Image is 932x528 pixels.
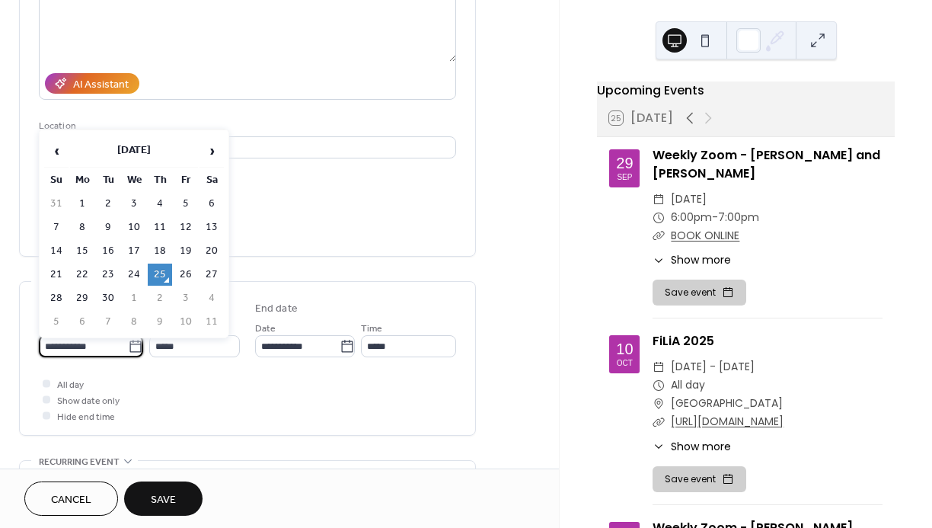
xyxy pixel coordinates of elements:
[122,193,146,215] td: 3
[671,414,784,429] a: [URL][DOMAIN_NAME]
[653,209,665,227] div: ​
[597,82,895,100] div: Upcoming Events
[70,264,94,286] td: 22
[70,311,94,333] td: 6
[255,321,276,337] span: Date
[653,395,665,413] div: ​
[24,482,118,516] button: Cancel
[653,376,665,395] div: ​
[671,190,707,209] span: [DATE]
[653,413,665,431] div: ​
[122,169,146,191] th: We
[70,135,198,168] th: [DATE]
[122,311,146,333] td: 8
[653,190,665,209] div: ​
[174,193,198,215] td: 5
[148,193,172,215] td: 4
[199,311,224,333] td: 11
[174,264,198,286] td: 26
[96,240,120,262] td: 16
[96,264,120,286] td: 23
[653,439,665,455] div: ​
[44,287,69,309] td: 28
[44,311,69,333] td: 5
[653,146,880,182] a: Weekly Zoom - [PERSON_NAME] and [PERSON_NAME]
[174,287,198,309] td: 3
[200,136,223,166] span: ›
[199,193,224,215] td: 6
[617,360,633,367] div: Oct
[199,169,224,191] th: Sa
[671,358,755,376] span: [DATE] - [DATE]
[671,228,739,243] a: BOOK ONLINE
[70,287,94,309] td: 29
[122,240,146,262] td: 17
[199,287,224,309] td: 4
[718,209,759,227] span: 7:00pm
[39,454,120,470] span: Recurring event
[671,252,731,268] span: Show more
[151,492,176,508] span: Save
[39,118,453,134] div: Location
[199,264,224,286] td: 27
[712,209,718,227] span: -
[45,136,68,166] span: ‹
[148,240,172,262] td: 18
[96,216,120,238] td: 9
[653,439,731,455] button: ​Show more
[45,73,139,94] button: AI Assistant
[174,240,198,262] td: 19
[361,321,382,337] span: Time
[57,377,84,393] span: All day
[174,311,198,333] td: 10
[653,252,665,268] div: ​
[57,393,120,409] span: Show date only
[148,311,172,333] td: 9
[96,287,120,309] td: 30
[653,332,714,350] a: FiLiA 2025
[617,174,632,181] div: Sep
[148,287,172,309] td: 2
[44,193,69,215] td: 31
[148,216,172,238] td: 11
[51,492,91,508] span: Cancel
[96,311,120,333] td: 7
[174,216,198,238] td: 12
[44,264,69,286] td: 21
[44,240,69,262] td: 14
[70,216,94,238] td: 8
[96,193,120,215] td: 2
[653,466,746,492] button: Save event
[148,264,172,286] td: 25
[671,395,783,413] span: [GEOGRAPHIC_DATA]
[671,439,731,455] span: Show more
[653,227,665,245] div: ​
[653,252,731,268] button: ​Show more
[255,301,298,317] div: End date
[73,77,129,93] div: AI Assistant
[199,240,224,262] td: 20
[671,376,705,395] span: All day
[616,341,633,357] div: 10
[199,216,224,238] td: 13
[44,216,69,238] td: 7
[44,169,69,191] th: Su
[122,264,146,286] td: 24
[122,216,146,238] td: 10
[70,240,94,262] td: 15
[70,193,94,215] td: 1
[616,155,633,171] div: 29
[174,169,198,191] th: Fr
[122,287,146,309] td: 1
[148,169,172,191] th: Th
[653,280,746,306] button: Save event
[653,358,665,376] div: ​
[57,409,115,425] span: Hide end time
[96,169,120,191] th: Tu
[124,482,203,516] button: Save
[70,169,94,191] th: Mo
[671,209,712,227] span: 6:00pm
